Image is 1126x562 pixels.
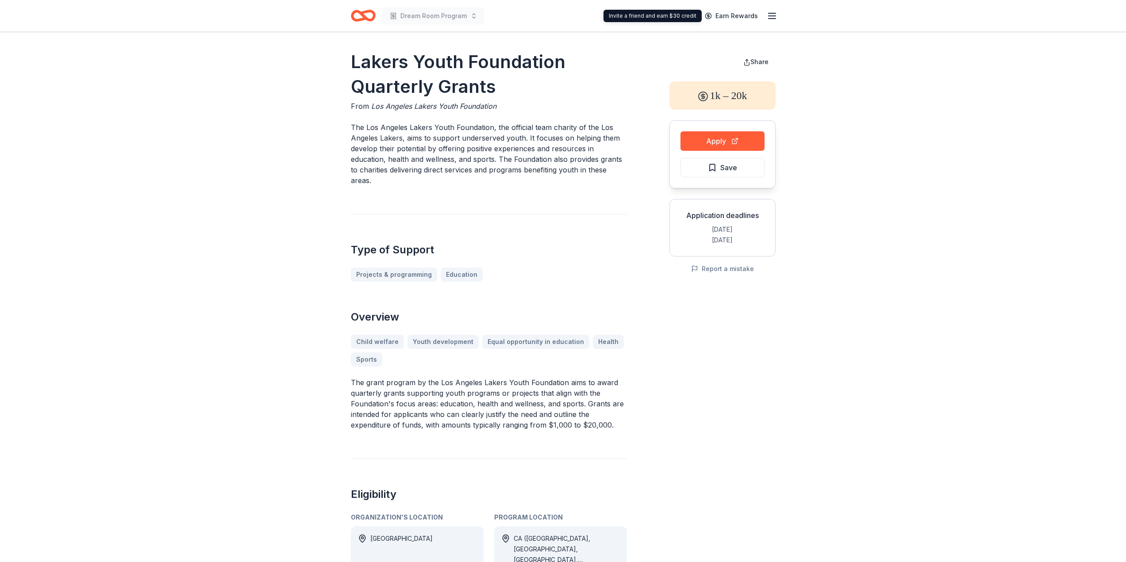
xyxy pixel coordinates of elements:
[351,377,627,430] p: The grant program by the Los Angeles Lakers Youth Foundation aims to award quarterly grants suppo...
[351,50,627,99] h1: Lakers Youth Foundation Quarterly Grants
[603,10,702,22] div: Invite a friend and earn $30 credit
[677,210,768,221] div: Application deadlines
[351,268,437,282] a: Projects & programming
[691,264,754,274] button: Report a mistake
[351,5,376,26] a: Home
[669,81,776,110] div: 1k – 20k
[680,131,765,151] button: Apply
[351,487,627,501] h2: Eligibility
[494,512,627,523] div: Program Location
[720,162,737,173] span: Save
[371,102,496,111] span: Los Angeles Lakers Youth Foundation
[677,224,768,235] div: [DATE]
[680,158,765,177] button: Save
[351,243,627,257] h2: Type of Support
[441,268,483,282] a: Education
[351,310,627,324] h2: Overview
[400,11,467,21] span: Dream Room Program
[699,8,763,24] a: Earn Rewards
[736,53,776,71] button: Share
[351,512,484,523] div: Organization's Location
[351,101,627,111] div: From
[351,122,627,186] p: The Los Angeles Lakers Youth Foundation, the official team charity of the Los Angeles Lakers, aim...
[383,7,484,25] button: Dream Room Program
[677,235,768,245] div: [DATE]
[750,58,769,65] span: Share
